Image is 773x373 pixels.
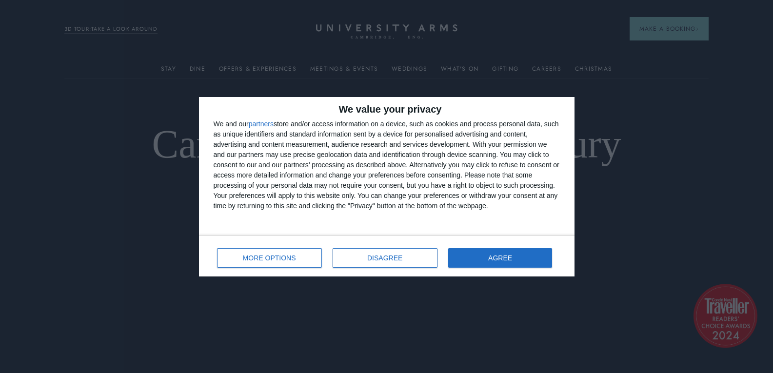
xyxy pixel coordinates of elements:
button: partners [249,120,274,127]
div: We and our store and/or access information on a device, such as cookies and process personal data... [214,119,560,211]
button: MORE OPTIONS [217,248,322,268]
h2: We value your privacy [214,104,560,114]
span: MORE OPTIONS [243,255,296,261]
button: DISAGREE [333,248,437,268]
span: DISAGREE [367,255,402,261]
div: qc-cmp2-ui [199,97,575,276]
button: AGREE [448,248,553,268]
span: AGREE [488,255,512,261]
